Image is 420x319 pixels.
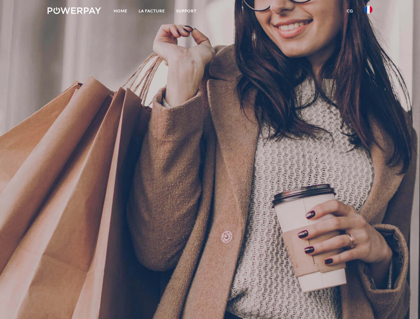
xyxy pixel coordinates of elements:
[108,5,133,17] a: Home
[171,5,202,17] a: Support
[48,7,101,14] img: logo-powerpay-white.svg
[364,6,372,14] img: fr
[133,5,171,17] a: LA FACTURE
[341,5,359,17] a: CG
